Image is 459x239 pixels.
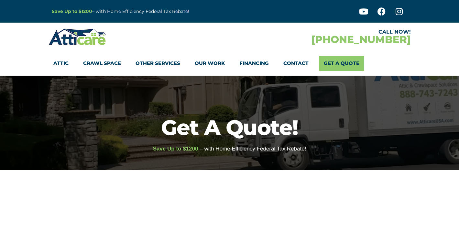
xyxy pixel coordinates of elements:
[52,8,92,14] a: Save Up to $1200
[230,29,411,35] div: CALL NOW!
[153,146,198,152] span: Save Up to $1200
[283,56,309,71] a: Contact
[53,56,69,71] a: Attic
[83,56,121,71] a: Crawl Space
[3,117,456,138] h1: Get A Quote!
[52,8,261,15] p: – with Home Efficiency Federal Tax Rebate!
[200,146,306,152] span: – with Home Efficiency Federal Tax Rebate!
[319,56,364,71] a: Get A Quote
[53,56,406,71] nav: Menu
[195,56,225,71] a: Our Work
[239,56,269,71] a: Financing
[136,56,180,71] a: Other Services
